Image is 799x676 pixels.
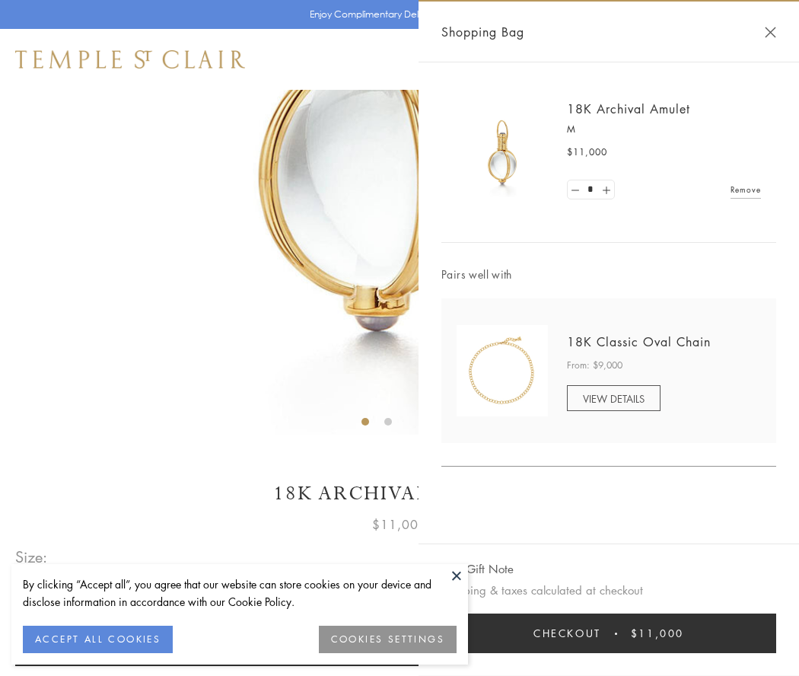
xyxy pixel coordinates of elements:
[567,122,761,137] p: M
[372,515,427,534] span: $11,000
[567,145,607,160] span: $11,000
[441,266,776,283] span: Pairs well with
[441,22,524,42] span: Shopping Bag
[533,625,601,642] span: Checkout
[568,180,583,199] a: Set quantity to 0
[441,581,776,600] p: Shipping & taxes calculated at checkout
[731,181,761,198] a: Remove
[567,358,622,373] span: From: $9,000
[631,625,684,642] span: $11,000
[567,333,711,350] a: 18K Classic Oval Chain
[441,614,776,653] button: Checkout $11,000
[23,626,173,653] button: ACCEPT ALL COOKIES
[15,480,784,507] h1: 18K Archival Amulet
[441,560,514,579] button: Add Gift Note
[310,7,482,22] p: Enjoy Complimentary Delivery & Returns
[319,626,457,653] button: COOKIES SETTINGS
[457,325,548,416] img: N88865-OV18
[598,180,613,199] a: Set quantity to 2
[15,50,245,69] img: Temple St. Clair
[567,385,661,411] a: VIEW DETAILS
[457,107,548,198] img: 18K Archival Amulet
[23,576,457,611] div: By clicking “Accept all”, you agree that our website can store cookies on your device and disclos...
[583,391,645,406] span: VIEW DETAILS
[15,544,49,569] span: Size:
[765,27,776,38] button: Close Shopping Bag
[567,100,690,117] a: 18K Archival Amulet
